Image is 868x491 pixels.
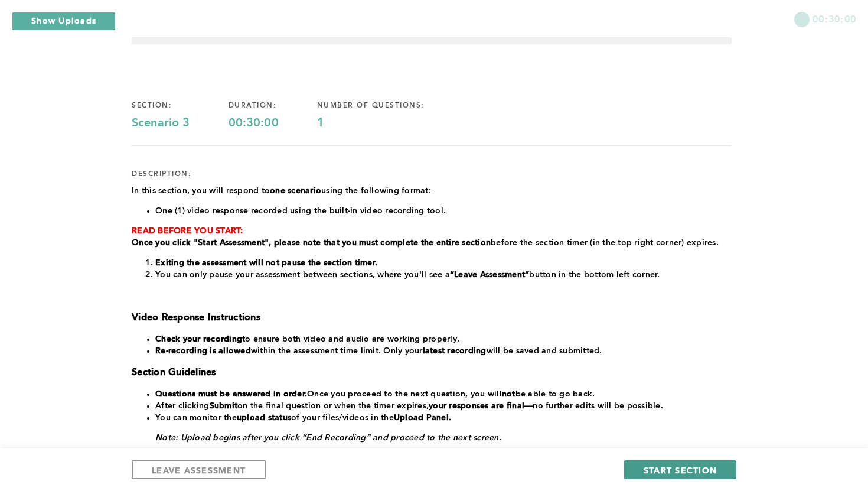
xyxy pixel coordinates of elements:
li: Once you proceed to the next question, you will be able to go back. [155,388,732,400]
strong: “Leave Assessment” [450,271,530,279]
span: In this section, you will respond to [132,187,270,195]
strong: your responses are final [429,402,524,410]
span: LEAVE ASSESSMENT [152,464,246,476]
span: START SECTION [644,464,717,476]
li: You can only pause your assessment between sections, where you'll see a button in the bottom left... [155,269,732,281]
li: After clicking on the final question or when the timer expires, —no further edits will be possible. [155,400,732,412]
strong: upload status [237,414,291,422]
span: One (1) video response recorded using the built-in video recording tool. [155,207,446,215]
span: using the following format: [321,187,431,195]
span: 00:30:00 [812,12,856,25]
em: Note: Upload begins after you click “End Recording” and proceed to the next screen. [155,434,501,442]
strong: Submit [210,402,238,410]
div: duration: [229,101,317,110]
li: to ensure both video and audio are working properly. [155,333,732,345]
div: 00:30:00 [229,116,317,131]
strong: READ BEFORE YOU START: [132,227,243,235]
div: Scenario 3 [132,116,229,131]
strong: not [502,390,515,398]
strong: Re-recording is allowed [155,347,251,355]
strong: Questions must be answered in order. [155,390,307,398]
div: 1 [317,116,463,131]
button: LEAVE ASSESSMENT [132,460,266,479]
div: description: [132,170,191,179]
strong: Upload Panel. [394,414,451,422]
li: You can monitor the of your files/videos in the [155,412,732,424]
strong: Once you click "Start Assessment", please note that you must complete the entire section [132,239,491,247]
li: within the assessment time limit. Only your will be saved and submitted. [155,345,732,357]
p: before the section timer (in the top right corner) expires. [132,237,732,249]
div: number of questions: [317,101,463,110]
button: Show Uploads [12,12,116,31]
strong: Exiting the assessment will not pause the section timer. [155,259,377,267]
strong: one scenario [270,187,321,195]
strong: latest recording [423,347,487,355]
div: section: [132,101,229,110]
button: START SECTION [624,460,736,479]
strong: Check your recording [155,335,242,343]
h3: Video Response Instructions [132,312,732,324]
h3: Section Guidelines [132,367,732,379]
